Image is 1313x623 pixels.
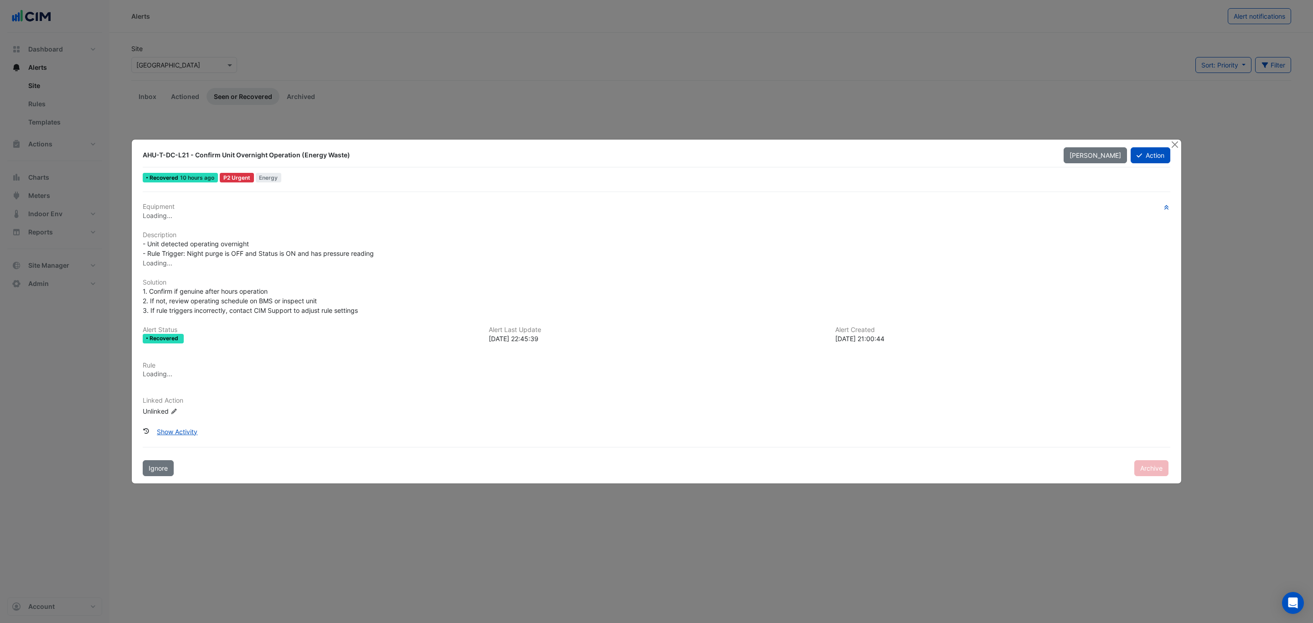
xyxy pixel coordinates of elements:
[143,231,1170,239] h6: Description
[149,464,168,472] span: Ignore
[489,334,824,343] div: [DATE] 22:45:39
[220,173,254,182] div: P2 Urgent
[1170,140,1179,149] button: Close
[171,408,177,415] fa-icon: Edit Linked Action
[835,334,1170,343] div: [DATE] 21:00:44
[835,326,1170,334] h6: Alert Created
[150,336,180,341] span: Recovered
[143,279,1170,286] h6: Solution
[143,212,172,219] span: Loading...
[143,240,374,257] span: - Unit detected operating overnight - Rule Trigger: Night purge is OFF and Status is ON and has p...
[150,175,180,181] span: Recovered
[143,151,1053,160] div: AHU-T-DC-L21 - Confirm Unit Overnight Operation (Energy Waste)
[143,287,358,314] span: 1. Confirm if genuine after hours operation 2. If not, review operating schedule on BMS or inspec...
[143,203,1170,211] h6: Equipment
[143,326,478,334] h6: Alert Status
[1131,147,1170,163] button: Action
[1070,151,1121,159] span: [PERSON_NAME]
[1064,147,1127,163] button: [PERSON_NAME]
[143,397,1170,405] h6: Linked Action
[151,424,203,440] button: Show Activity
[143,406,252,416] div: Unlinked
[489,326,824,334] h6: Alert Last Update
[143,460,174,476] button: Ignore
[180,174,214,181] span: Tue 09-Sep-2025 00:45 AEST
[256,173,282,182] span: Energy
[143,370,172,378] span: Loading...
[143,362,1170,369] h6: Rule
[143,259,172,267] span: Loading...
[1282,592,1304,614] div: Open Intercom Messenger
